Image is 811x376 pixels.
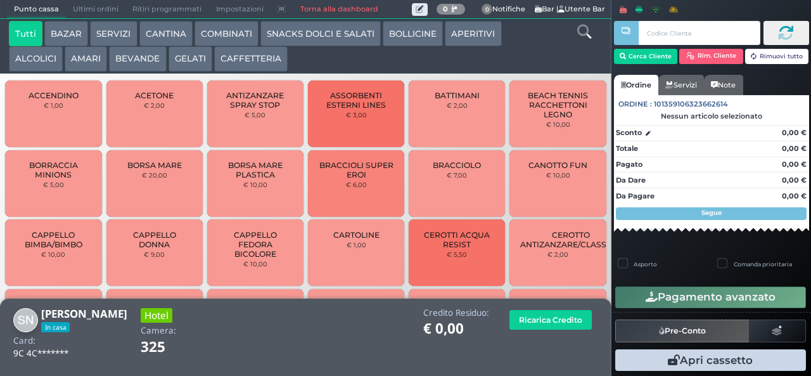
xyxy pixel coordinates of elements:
[615,287,806,308] button: Pagamento avanzato
[260,21,381,46] button: SNACKS DOLCI E SALATI
[782,160,807,169] strong: 0,00 €
[614,75,658,95] a: Ordine
[383,21,443,46] button: BOLLICINE
[66,1,125,18] span: Ultimi ordini
[214,46,288,72] button: CAFFETTERIA
[44,21,88,46] button: BAZAR
[616,191,655,200] strong: Da Pagare
[654,99,728,110] span: 101359106323662614
[639,21,760,45] input: Codice Cliente
[195,21,259,46] button: COMBINATI
[319,160,394,179] span: BRACCIOLI SUPER EROI
[435,91,480,100] span: BATTIMANI
[13,336,35,346] h4: Card:
[528,160,587,170] span: CANOTTO FUN
[346,181,367,188] small: € 6,00
[16,160,91,179] span: BORRACCIA MINIONS
[125,1,208,18] span: Ritiri programmati
[245,111,265,119] small: € 5,00
[634,260,657,268] label: Asporto
[142,171,167,179] small: € 20,00
[447,171,467,179] small: € 7,00
[445,21,501,46] button: APERITIVI
[547,250,568,258] small: € 2,00
[423,321,489,337] h1: € 0,00
[319,91,394,110] span: ASSORBENTI ESTERNI LINES
[29,91,79,100] span: ACCENDINO
[782,128,807,137] strong: 0,00 €
[509,310,592,330] button: Ricarica Credito
[209,1,271,18] span: Impostazioni
[520,91,596,119] span: BEACH TENNIS RACCHETTONI LEGNO
[141,339,201,355] h1: 325
[433,160,481,170] span: BRACCIOLO
[9,21,42,46] button: Tutti
[218,91,293,110] span: ANTIZANZARE SPRAY STOP
[141,326,176,335] h4: Camera:
[423,308,489,318] h4: Credito Residuo:
[43,181,64,188] small: € 5,00
[447,250,467,258] small: € 5,50
[139,21,193,46] button: CANTINA
[117,230,192,249] span: CAPPELLO DONNA
[546,120,570,128] small: € 10,00
[144,250,165,258] small: € 9,00
[443,4,448,13] b: 0
[704,75,743,95] a: Note
[482,4,493,15] span: 0
[614,112,809,120] div: Nessun articolo selezionato
[782,176,807,185] strong: 0,00 €
[218,230,293,259] span: CAPPELLO FEDORA BICOLORE
[745,49,809,64] button: Rimuovi tutto
[701,209,722,217] strong: Segue
[658,75,704,95] a: Servizi
[293,1,385,18] a: Torna alla dashboard
[135,91,174,100] span: ACETONE
[169,46,212,72] button: GELATI
[243,260,267,268] small: € 10,00
[9,46,63,72] button: ALCOLICI
[616,176,646,185] strong: Da Dare
[333,230,380,240] span: CARTOLINE
[546,171,570,179] small: € 10,00
[614,49,678,64] button: Cerca Cliente
[347,241,366,249] small: € 1,00
[65,46,107,72] button: AMARI
[618,99,652,110] span: Ordine :
[520,230,621,249] span: CEROTTO ANTIZANZARE/CLASSICO
[109,46,166,72] button: BEVANDE
[90,21,137,46] button: SERVIZI
[16,230,91,249] span: CAPPELLO BIMBA/BIMBO
[41,250,65,258] small: € 10,00
[13,308,38,333] img: Stefania Nonaizzi
[41,322,70,332] span: In casa
[616,160,642,169] strong: Pagato
[346,111,367,119] small: € 3,00
[7,1,66,18] span: Punto cassa
[218,160,293,179] span: BORSA MARE PLASTICA
[243,181,267,188] small: € 10,00
[615,349,806,371] button: Apri cassetto
[679,49,743,64] button: Rim. Cliente
[127,160,182,170] span: BORSA MARE
[734,260,792,268] label: Comanda prioritaria
[616,127,642,138] strong: Sconto
[44,101,63,109] small: € 1,00
[616,144,638,153] strong: Totale
[41,306,127,321] b: [PERSON_NAME]
[615,320,750,342] button: Pre-Conto
[144,101,165,109] small: € 2,00
[419,230,495,249] span: CEROTTI ACQUA RESIST
[447,101,468,109] small: € 2,00
[141,308,172,323] h3: Hotel
[782,191,807,200] strong: 0,00 €
[782,144,807,153] strong: 0,00 €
